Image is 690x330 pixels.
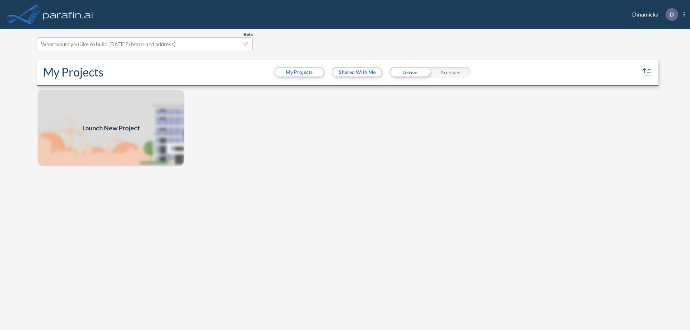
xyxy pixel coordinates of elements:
[333,68,381,76] button: Shared With Me
[670,11,674,18] p: D
[275,68,323,76] button: My Projects
[390,67,430,78] div: Active
[621,8,685,21] div: Dinamicka
[37,89,185,167] img: add
[244,32,253,37] span: Beta
[82,123,140,133] span: Launch New Project
[641,66,653,78] button: sort
[37,89,185,167] a: Launch New Project
[430,67,471,78] div: Archived
[41,7,95,22] img: logo
[43,65,103,79] h2: My Projects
